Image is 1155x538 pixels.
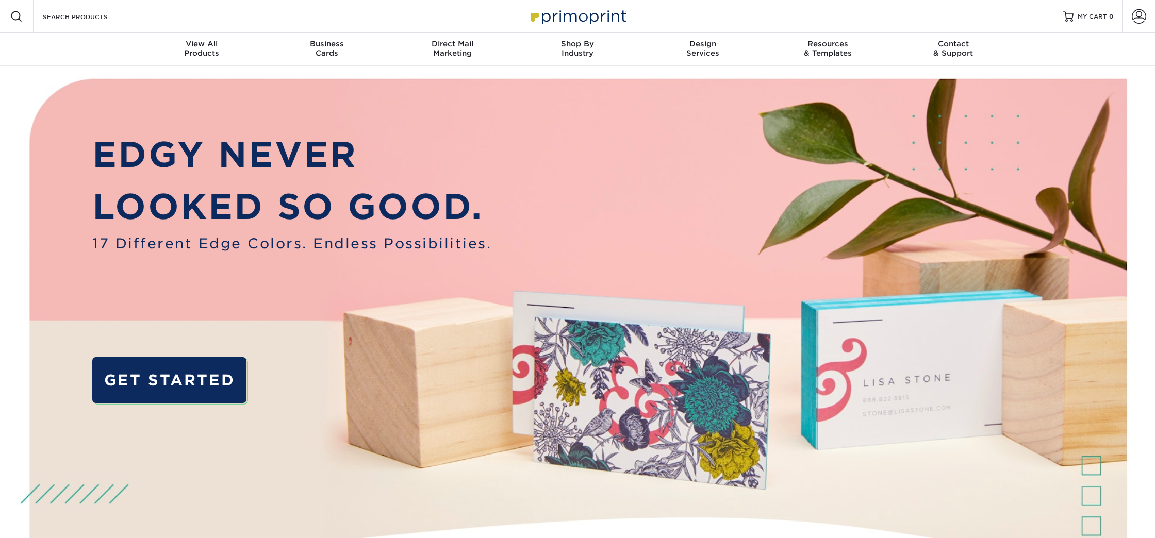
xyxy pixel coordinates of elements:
[515,39,640,48] span: Shop By
[390,39,515,58] div: Marketing
[640,39,765,48] span: Design
[765,33,890,66] a: Resources& Templates
[640,33,765,66] a: DesignServices
[139,39,265,48] span: View All
[390,33,515,66] a: Direct MailMarketing
[526,5,629,27] img: Primoprint
[139,33,265,66] a: View AllProducts
[42,10,142,23] input: SEARCH PRODUCTS.....
[92,181,491,233] p: LOOKED SO GOOD.
[890,39,1016,48] span: Contact
[1078,12,1107,21] span: MY CART
[92,233,491,254] span: 17 Different Edge Colors. Endless Possibilities.
[265,39,390,48] span: Business
[765,39,890,58] div: & Templates
[390,39,515,48] span: Direct Mail
[515,39,640,58] div: Industry
[92,129,491,181] p: EDGY NEVER
[139,39,265,58] div: Products
[1109,13,1114,20] span: 0
[890,39,1016,58] div: & Support
[515,33,640,66] a: Shop ByIndustry
[640,39,765,58] div: Services
[890,33,1016,66] a: Contact& Support
[265,39,390,58] div: Cards
[765,39,890,48] span: Resources
[92,357,246,402] a: GET STARTED
[265,33,390,66] a: BusinessCards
